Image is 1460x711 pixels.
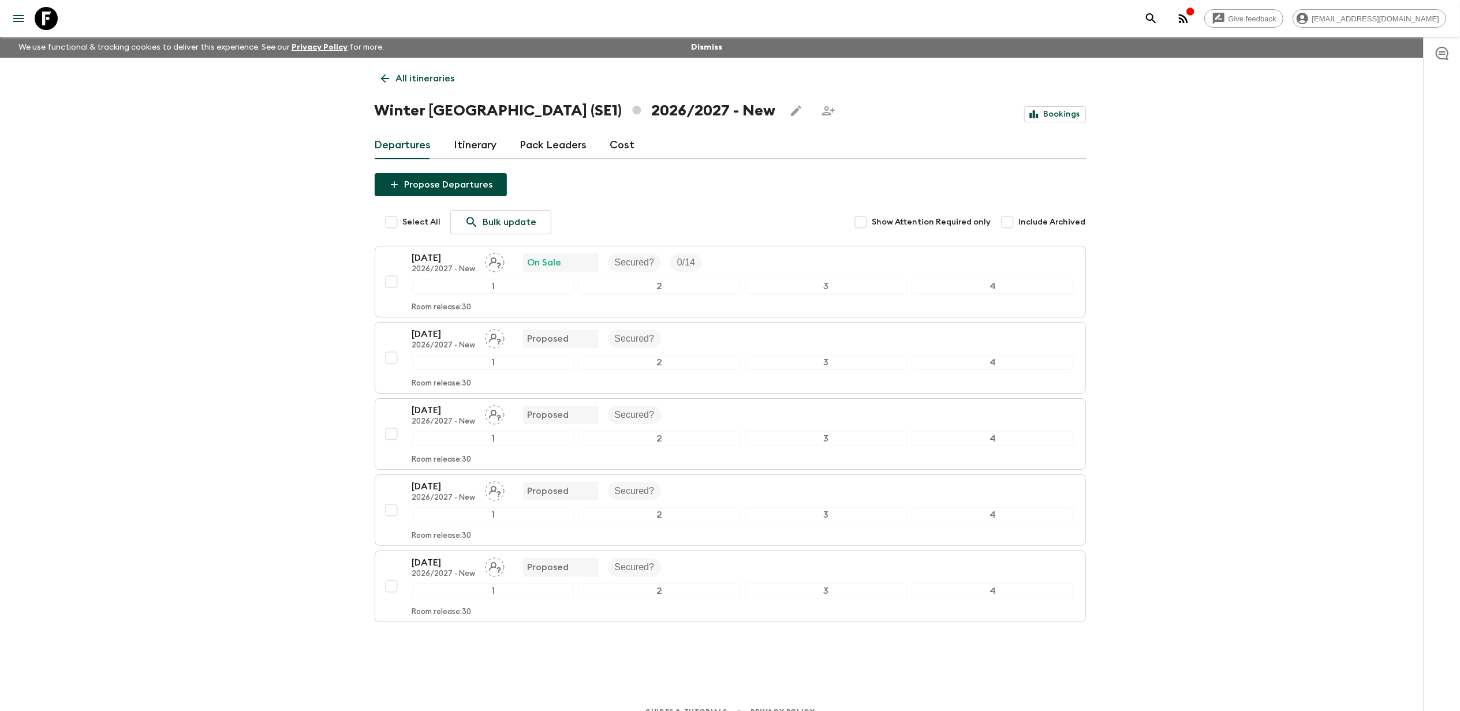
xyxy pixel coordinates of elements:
[412,507,574,522] div: 1
[485,256,505,265] span: Assign pack leader
[615,332,655,346] p: Secured?
[412,251,476,265] p: [DATE]
[375,474,1086,546] button: [DATE]2026/2027 - NewAssign pack leaderProposedSecured?1234Room release:30
[412,532,472,541] p: Room release: 30
[292,43,348,51] a: Privacy Policy
[608,558,662,577] div: Secured?
[412,570,476,579] p: 2026/2027 - New
[412,583,574,598] div: 1
[485,561,505,570] span: Assign pack leader
[528,408,569,422] p: Proposed
[450,210,551,234] a: Bulk update
[412,417,476,426] p: 2026/2027 - New
[412,431,574,446] div: 1
[1140,7,1163,30] button: search adventures
[412,403,476,417] p: [DATE]
[412,303,472,312] p: Room release: 30
[528,484,569,498] p: Proposed
[375,551,1086,622] button: [DATE]2026/2027 - NewAssign pack leaderProposedSecured?1234Room release:30
[608,482,662,500] div: Secured?
[608,253,662,272] div: Secured?
[912,431,1074,446] div: 4
[745,431,908,446] div: 3
[412,355,574,370] div: 1
[375,246,1086,317] button: [DATE]2026/2027 - NewAssign pack leaderOn SaleSecured?Trip Fill1234Room release:30
[912,279,1074,294] div: 4
[912,507,1074,522] div: 4
[528,560,569,574] p: Proposed
[528,256,562,270] p: On Sale
[1222,14,1283,23] span: Give feedback
[745,355,908,370] div: 3
[14,37,389,58] p: We use functional & tracking cookies to deliver this experience. See our for more.
[615,484,655,498] p: Secured?
[412,556,476,570] p: [DATE]
[615,408,655,422] p: Secured?
[375,398,1086,470] button: [DATE]2026/2027 - NewAssign pack leaderProposedSecured?1234Room release:30
[412,379,472,388] p: Room release: 30
[745,279,908,294] div: 3
[608,330,662,348] div: Secured?
[412,265,476,274] p: 2026/2027 - New
[670,253,702,272] div: Trip Fill
[412,341,476,350] p: 2026/2027 - New
[412,493,476,503] p: 2026/2027 - New
[578,279,741,294] div: 2
[485,409,505,418] span: Assign pack leader
[745,583,908,598] div: 3
[412,327,476,341] p: [DATE]
[403,216,441,228] span: Select All
[578,507,741,522] div: 2
[520,132,587,159] a: Pack Leaders
[375,322,1086,394] button: [DATE]2026/2027 - NewAssign pack leaderProposedSecured?1234Room release:30
[578,355,741,370] div: 2
[412,279,574,294] div: 1
[528,332,569,346] p: Proposed
[872,216,991,228] span: Show Attention Required only
[578,583,741,598] div: 2
[785,99,808,122] button: Edit this itinerary
[412,455,472,465] p: Room release: 30
[375,132,431,159] a: Departures
[677,256,695,270] p: 0 / 14
[412,608,472,617] p: Room release: 30
[578,431,741,446] div: 2
[1019,216,1086,228] span: Include Archived
[485,332,505,342] span: Assign pack leader
[454,132,497,159] a: Itinerary
[375,99,775,122] h1: Winter [GEOGRAPHIC_DATA] (SE1) 2026/2027 - New
[1024,106,1086,122] a: Bookings
[1306,14,1446,23] span: [EMAIL_ADDRESS][DOMAIN_NAME]
[912,583,1074,598] div: 4
[912,355,1074,370] div: 4
[375,67,461,90] a: All itineraries
[396,72,455,85] p: All itineraries
[817,99,840,122] span: Share this itinerary
[375,173,507,196] button: Propose Departures
[7,7,30,30] button: menu
[483,215,537,229] p: Bulk update
[1204,9,1283,28] a: Give feedback
[615,256,655,270] p: Secured?
[688,39,725,55] button: Dismiss
[610,132,635,159] a: Cost
[745,507,908,522] div: 3
[1293,9,1446,28] div: [EMAIL_ADDRESS][DOMAIN_NAME]
[412,480,476,493] p: [DATE]
[485,485,505,494] span: Assign pack leader
[615,560,655,574] p: Secured?
[608,406,662,424] div: Secured?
